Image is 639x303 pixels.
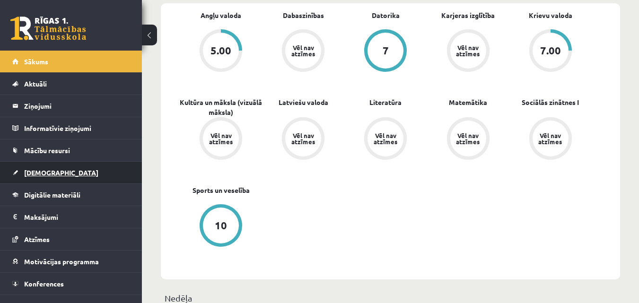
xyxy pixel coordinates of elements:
[12,251,130,272] a: Motivācijas programma
[529,10,572,20] a: Krievu valoda
[10,17,86,40] a: Rīgas 1. Tālmācības vidusskola
[12,184,130,206] a: Digitālie materiāli
[262,29,344,74] a: Vēl nav atzīmes
[24,95,130,117] legend: Ziņojumi
[509,117,592,162] a: Vēl nav atzīmes
[344,29,427,74] a: 7
[180,97,262,117] a: Kultūra un māksla (vizuālā māksla)
[449,97,487,107] a: Matemātika
[24,235,50,243] span: Atzīmes
[383,45,389,56] div: 7
[24,117,130,139] legend: Informatīvie ziņojumi
[215,220,227,231] div: 10
[455,44,481,57] div: Vēl nav atzīmes
[180,204,262,249] a: 10
[537,132,564,145] div: Vēl nav atzīmes
[283,10,324,20] a: Dabaszinības
[24,57,48,66] span: Sākums
[24,190,80,199] span: Digitālie materiāli
[372,132,399,145] div: Vēl nav atzīmes
[12,206,130,228] a: Maksājumi
[427,29,509,74] a: Vēl nav atzīmes
[12,95,130,117] a: Ziņojumi
[522,97,579,107] a: Sociālās zinātnes I
[540,45,561,56] div: 7.00
[372,10,400,20] a: Datorika
[210,45,231,56] div: 5.00
[12,139,130,161] a: Mācību resursi
[12,51,130,72] a: Sākums
[279,97,328,107] a: Latviešu valoda
[24,206,130,228] legend: Maksājumi
[290,132,316,145] div: Vēl nav atzīmes
[12,73,130,95] a: Aktuāli
[12,228,130,250] a: Atzīmes
[208,132,234,145] div: Vēl nav atzīmes
[12,162,130,183] a: [DEMOGRAPHIC_DATA]
[509,29,592,74] a: 7.00
[24,146,70,155] span: Mācību resursi
[344,117,427,162] a: Vēl nav atzīmes
[427,117,509,162] a: Vēl nav atzīmes
[193,185,250,195] a: Sports un veselība
[24,168,98,177] span: [DEMOGRAPHIC_DATA]
[24,257,99,266] span: Motivācijas programma
[12,273,130,294] a: Konferences
[24,279,64,288] span: Konferences
[201,10,241,20] a: Angļu valoda
[12,117,130,139] a: Informatīvie ziņojumi
[369,97,402,107] a: Literatūra
[262,117,344,162] a: Vēl nav atzīmes
[180,29,262,74] a: 5.00
[24,79,47,88] span: Aktuāli
[441,10,495,20] a: Karjeras izglītība
[290,44,316,57] div: Vēl nav atzīmes
[180,117,262,162] a: Vēl nav atzīmes
[455,132,481,145] div: Vēl nav atzīmes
